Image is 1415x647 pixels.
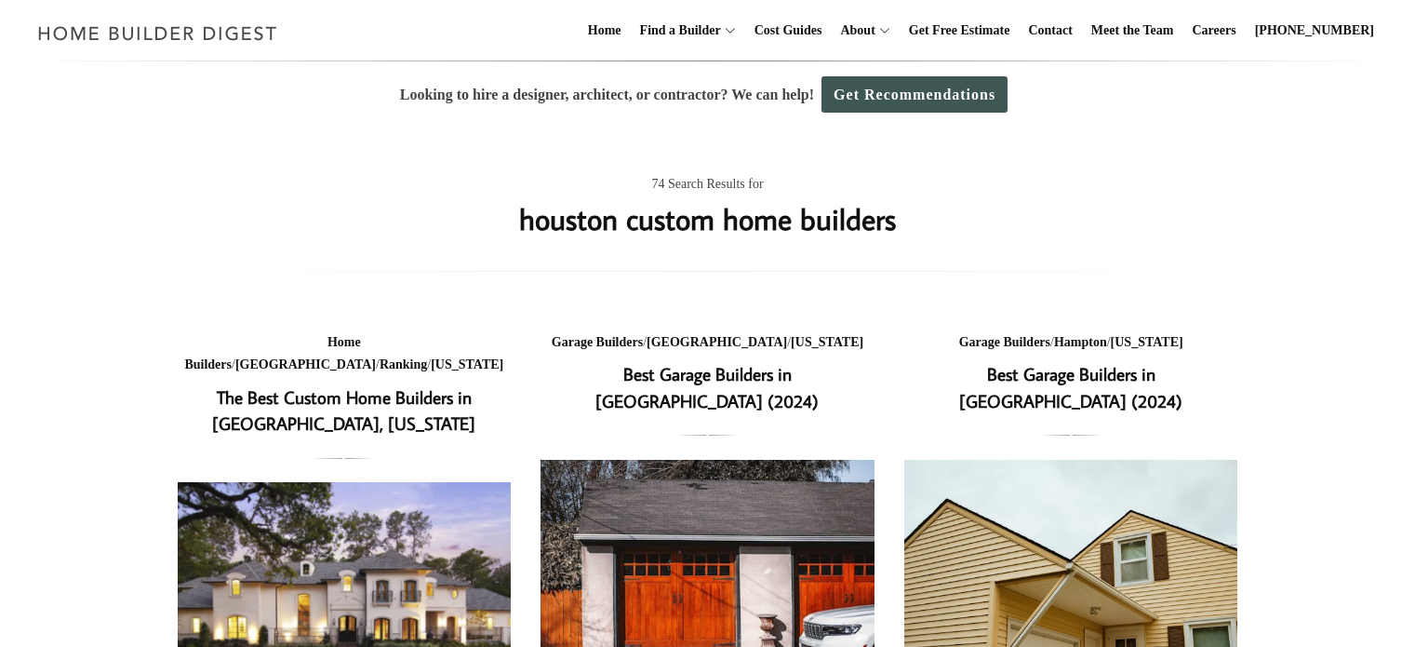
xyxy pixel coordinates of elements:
a: [US_STATE] [431,357,503,371]
a: Best Garage Builders in [GEOGRAPHIC_DATA] (2024) [959,362,1182,412]
a: Garage Builders [552,335,643,349]
a: Garage Builders [959,335,1050,349]
span: 74 Search Results for [651,173,763,196]
div: / / [541,331,874,355]
a: Meet the Team [1084,1,1181,61]
div: / / [904,331,1238,355]
a: Careers [1185,1,1244,61]
a: Contact [1021,1,1079,61]
img: Home Builder Digest [30,15,286,51]
a: About [833,1,874,61]
a: The Best Custom Home Builders in [GEOGRAPHIC_DATA], [US_STATE] [212,385,475,436]
a: [US_STATE] [791,335,863,349]
a: Find a Builder [633,1,721,61]
a: Ranking [380,357,427,371]
a: [GEOGRAPHIC_DATA] [647,335,787,349]
a: Best Garage Builders in [GEOGRAPHIC_DATA] (2024) [595,362,819,412]
a: Hampton [1054,335,1107,349]
a: Cost Guides [747,1,830,61]
a: [US_STATE] [1111,335,1183,349]
a: Get Free Estimate [901,1,1018,61]
div: / / / [178,331,512,377]
h1: houston custom home builders [519,196,896,241]
a: Get Recommendations [821,76,1008,113]
a: [GEOGRAPHIC_DATA] [235,357,376,371]
a: [PHONE_NUMBER] [1248,1,1382,61]
a: Home [581,1,629,61]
